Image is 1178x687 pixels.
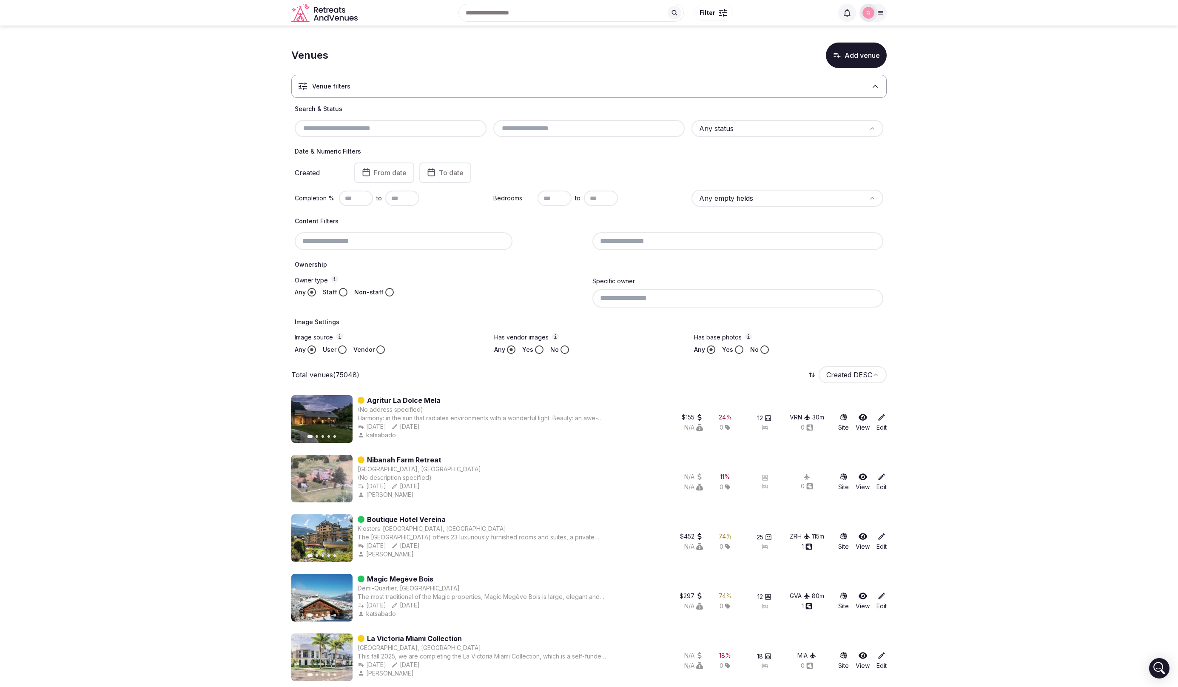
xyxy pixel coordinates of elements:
button: 30m [812,413,824,422]
h4: Image Settings [295,318,883,326]
a: Edit [876,473,887,491]
button: Filter [694,5,733,21]
h4: Date & Numeric Filters [295,147,883,156]
a: View [856,473,870,491]
div: [DATE] [358,422,386,431]
button: 0 [801,423,813,432]
div: The [GEOGRAPHIC_DATA] offers 23 luxuriously furnished rooms and suites, a private 1000 m2 wellnes... [358,533,606,542]
button: Go to slide 4 [327,554,330,557]
h1: Venues [291,48,328,63]
label: Created [295,169,342,176]
button: $155 [682,413,703,422]
button: Go to slide 5 [333,614,336,616]
span: 18 [757,652,763,661]
label: Any [494,345,505,354]
button: From date [354,162,414,183]
label: Yes [522,345,533,354]
div: [DATE] [358,661,386,669]
button: To date [419,162,471,183]
span: 0 [720,602,723,610]
a: La Victoria Miami Collection [367,633,462,644]
svg: Retreats and Venues company logo [291,3,359,23]
button: 115m [812,532,824,541]
button: [DATE] [391,601,420,610]
button: Has base photos [745,333,752,340]
a: View [856,532,870,551]
label: Staff [323,288,337,296]
div: Demi-Quartier, [GEOGRAPHIC_DATA] [358,584,460,593]
button: [DATE] [358,542,386,550]
div: Klosters-[GEOGRAPHIC_DATA], [GEOGRAPHIC_DATA] [358,525,506,533]
button: [DATE] [358,482,386,490]
button: 24% [719,413,732,422]
img: Featured image for Magic Megève Bois [291,574,353,621]
div: 80 m [812,592,824,600]
button: Go to slide 2 [316,554,318,557]
label: No [550,345,559,354]
button: MIA [797,651,816,660]
label: Any [295,345,306,354]
label: Image source [295,333,484,342]
a: View [856,592,870,610]
p: Total venues (75048) [291,370,359,379]
div: 74 % [719,532,732,541]
button: Go to slide 3 [322,554,324,557]
a: Site [838,592,849,610]
label: Any [295,288,306,296]
button: N/A [684,651,703,660]
span: To date [439,168,464,177]
button: Go to slide 4 [327,673,330,676]
button: 74% [719,592,732,600]
button: Go to slide 5 [333,435,336,438]
button: 1 [802,542,812,551]
button: Site [838,532,849,551]
img: Featured image for Agritur La Dolce Mela [291,395,353,443]
button: [DATE] [358,601,386,610]
button: Go to slide 1 [307,613,313,617]
span: 0 [720,423,723,432]
button: Go to slide 5 [333,554,336,557]
button: 0 [801,661,813,670]
label: Completion % [295,194,336,202]
div: N/A [684,423,703,432]
button: Has vendor images [552,333,559,340]
button: 12 [757,593,771,601]
div: 24 % [719,413,732,422]
h3: Venue filters [312,82,350,91]
div: katsabado [358,610,398,618]
a: Site [838,413,849,432]
div: [DATE] [391,422,420,431]
span: Filter [700,9,715,17]
span: to [376,194,382,202]
button: N/A [684,473,703,481]
div: Open Intercom Messenger [1149,658,1169,678]
a: Magic Megève Bois [367,574,433,584]
button: Go to slide 2 [316,673,318,676]
a: Nibanah Farm Retreat [367,455,441,465]
button: N/A [684,542,703,551]
div: $452 [680,532,703,541]
div: 1 [802,602,812,610]
a: Edit [876,651,887,670]
button: N/A [684,602,703,610]
span: 0 [720,483,723,491]
button: [GEOGRAPHIC_DATA], [GEOGRAPHIC_DATA] [358,465,481,473]
img: Glen Hayes [862,7,874,19]
a: Boutique Hotel Vereina [367,514,446,525]
button: [PERSON_NAME] [358,669,415,678]
div: 74 % [719,592,732,600]
div: [DATE] [391,542,420,550]
label: Vendor [353,345,375,354]
div: This fall 2025, we are completing the La Victoria Miami Collection, which is a self-funded develo... [358,652,606,661]
label: Owner type [295,276,586,285]
a: Edit [876,413,887,432]
a: Agritur La Dolce Mela [367,395,441,405]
